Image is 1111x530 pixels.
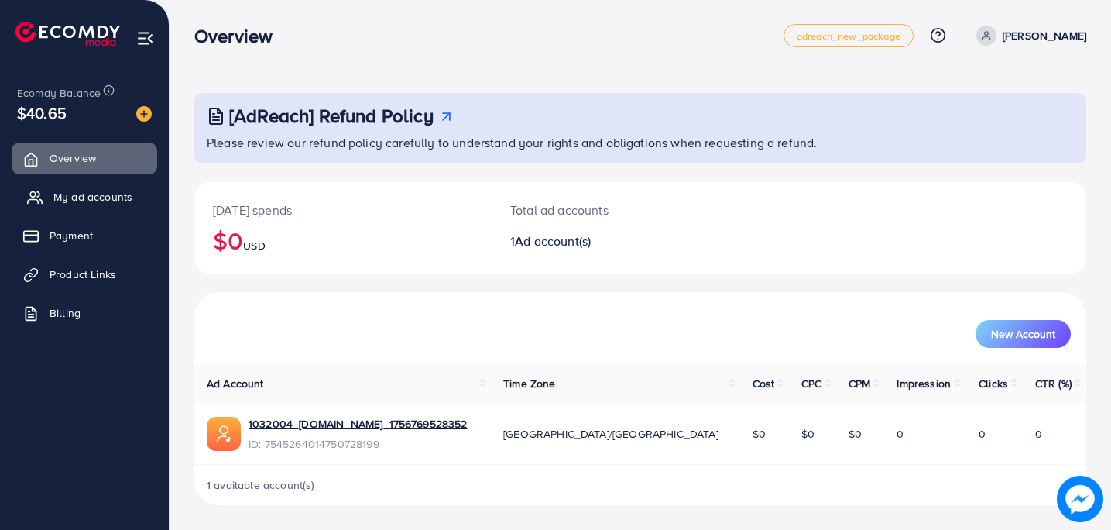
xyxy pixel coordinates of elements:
a: [PERSON_NAME] [970,26,1086,46]
p: Total ad accounts [510,201,696,219]
span: Clicks [979,376,1008,391]
span: USD [243,238,265,253]
span: adreach_new_package [797,31,900,41]
span: Payment [50,228,93,243]
img: ic-ads-acc.e4c84228.svg [207,417,241,451]
span: Ad Account [207,376,264,391]
span: Product Links [50,267,116,282]
h3: Overview [194,25,285,47]
span: Impression [897,376,951,391]
img: logo [15,22,120,46]
span: Cost [753,376,775,391]
span: 1 available account(s) [207,477,315,493]
p: [DATE] spends [213,201,473,219]
span: CPM [849,376,870,391]
img: image [1058,477,1102,521]
span: CPC [801,376,821,391]
span: $0 [849,426,862,442]
span: Time Zone [503,376,555,391]
a: Overview [12,143,157,174]
a: 1032004_[DOMAIN_NAME]_1756769528352 [249,416,468,432]
h2: $0 [213,225,473,255]
span: $40.65 [17,102,67,124]
span: 0 [979,426,986,442]
span: New Account [991,329,1055,339]
span: Billing [50,305,81,321]
img: menu [136,29,154,47]
a: adreach_new_package [784,24,914,47]
h3: [AdReach] Refund Policy [229,105,434,127]
img: image [136,106,152,122]
span: Overview [50,150,96,166]
p: [PERSON_NAME] [1003,26,1086,45]
span: CTR (%) [1035,376,1072,391]
span: Ecomdy Balance [17,85,101,101]
a: My ad accounts [12,181,157,212]
span: $0 [801,426,814,442]
a: Payment [12,220,157,251]
span: ID: 7545264014750728199 [249,436,468,452]
span: $0 [753,426,766,442]
h2: 1 [510,234,696,249]
a: Billing [12,298,157,329]
span: My ad accounts [53,189,132,205]
p: Please review our refund policy carefully to understand your rights and obligations when requesti... [207,133,1077,152]
span: 0 [897,426,904,442]
span: [GEOGRAPHIC_DATA]/[GEOGRAPHIC_DATA] [503,426,718,442]
a: Product Links [12,259,157,290]
span: Ad account(s) [515,232,591,250]
span: 0 [1035,426,1042,442]
button: New Account [976,320,1071,348]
